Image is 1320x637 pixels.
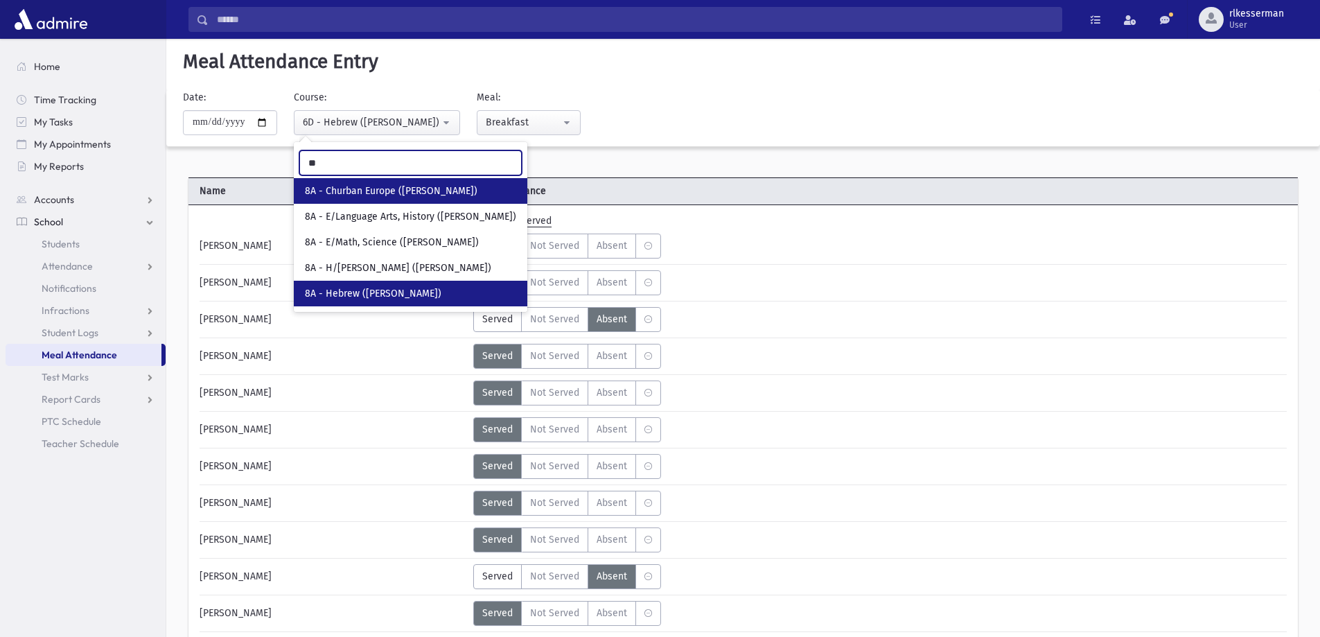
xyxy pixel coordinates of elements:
label: Meal: [477,90,500,105]
span: Served [482,606,513,620]
a: Report Cards [6,388,166,410]
div: MeaStatus [473,417,661,442]
span: 8A - E/Math, Science ([PERSON_NAME]) [305,236,479,250]
a: Teacher Schedule [6,433,166,455]
span: Test Marks [42,371,89,383]
span: Not Served [530,569,579,584]
span: User [1229,19,1284,30]
div: MeaStatus [473,234,661,259]
span: Home [34,60,60,73]
span: Not Served [530,496,579,510]
a: My Tasks [6,111,166,133]
span: Served [482,569,513,584]
span: [PERSON_NAME] [200,459,272,473]
a: Accounts [6,189,166,211]
input: Search [209,7,1062,32]
span: 8A - Churban Europe ([PERSON_NAME]) [305,184,477,198]
span: [PERSON_NAME] [200,422,272,437]
span: [PERSON_NAME] [200,238,272,253]
span: Report Cards [42,393,100,405]
span: Notifications [42,282,96,295]
span: 8A - E/Language Arts, History ([PERSON_NAME]) [305,210,516,224]
span: Meal Attendance [42,349,117,361]
div: MeaStatus [473,564,661,589]
a: Students [6,233,166,255]
button: Breakfast [477,110,581,135]
span: Absent [597,459,627,473]
a: Attendance [6,255,166,277]
span: [PERSON_NAME] [200,569,272,584]
span: [PERSON_NAME] [200,312,272,326]
span: Students [42,238,80,250]
div: MeaStatus [473,307,661,332]
a: My Appointments [6,133,166,155]
span: [PERSON_NAME] [200,606,272,620]
span: Absent [597,606,627,620]
div: MeaStatus [473,270,661,295]
a: Notifications [6,277,166,299]
div: Breakfast [486,115,561,130]
span: 8A - Hebrew ([PERSON_NAME]) [305,287,441,301]
h5: Meal Attendance Entry [177,50,1309,73]
span: [PERSON_NAME] [200,532,272,547]
span: Absent [597,532,627,547]
a: Student Logs [6,322,166,344]
span: Not Served [530,238,579,253]
span: Absent [597,349,627,363]
a: My Reports [6,155,166,177]
a: Time Tracking [6,89,166,111]
span: My Appointments [34,138,111,150]
span: Not Served [530,349,579,363]
div: 6D - Hebrew ([PERSON_NAME]) [303,115,440,130]
a: Infractions [6,299,166,322]
a: Meal Attendance [6,344,161,366]
span: Absent [597,275,627,290]
label: Date: [183,90,206,105]
span: Not Served [530,606,579,620]
span: My Tasks [34,116,73,128]
a: PTC Schedule [6,410,166,433]
span: [PERSON_NAME] [200,496,272,510]
span: Absent [597,422,627,437]
span: Absent [597,385,627,400]
img: AdmirePro [11,6,91,33]
span: Served [482,496,513,510]
a: School [6,211,166,233]
span: Not Served [530,312,579,326]
span: [PERSON_NAME] [200,349,272,363]
span: Absent [597,569,627,584]
span: [PERSON_NAME] [200,275,272,290]
span: Accounts [34,193,74,206]
span: PTC Schedule [42,415,101,428]
span: Not Served [530,532,579,547]
div: MeaStatus [473,527,661,552]
span: rlkesserman [1229,8,1284,19]
span: [PERSON_NAME] [200,385,272,400]
span: Time Tracking [34,94,96,106]
a: Home [6,55,166,78]
span: Served [482,385,513,400]
input: Search [299,150,522,175]
div: MeaStatus [473,344,661,369]
span: 8A - H/[PERSON_NAME] ([PERSON_NAME]) [305,261,491,275]
span: Name [188,184,466,198]
span: Infractions [42,304,89,317]
a: Test Marks [6,366,166,388]
span: Not Served [530,422,579,437]
span: Not Served [530,385,579,400]
span: Served [482,312,513,326]
span: Absent [597,312,627,326]
span: School [34,216,63,228]
span: My Reports [34,160,84,173]
button: 6D - Hebrew (Mrs. Gurwitz) [294,110,460,135]
div: MeaStatus [473,601,661,626]
span: Not Served [530,275,579,290]
span: Served [482,532,513,547]
span: Absent [597,238,627,253]
span: Absent [597,496,627,510]
div: MeaStatus [473,491,661,516]
span: Served [482,349,513,363]
span: Served [482,422,513,437]
span: Not Served [530,459,579,473]
div: MeaStatus [473,454,661,479]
